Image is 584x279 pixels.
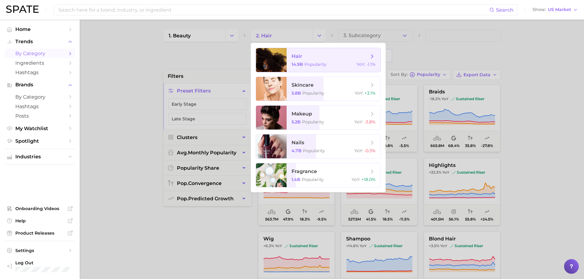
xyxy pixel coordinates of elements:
[531,6,579,14] button: ShowUS Market
[15,218,64,224] span: Help
[5,25,75,34] a: Home
[5,68,75,77] a: Hashtags
[496,7,513,13] span: Search
[364,148,376,153] span: -0.3%
[5,228,75,238] a: Product Releases
[5,246,75,255] a: Settings
[292,177,300,182] span: 1.4b
[15,26,64,32] span: Home
[251,43,386,192] ul: Change Category
[361,177,376,182] span: +18.0%
[15,138,64,144] span: Spotlight
[292,53,302,59] span: hair
[15,51,64,56] span: by Category
[5,102,75,111] a: Hashtags
[302,177,324,182] span: Popularity
[15,206,64,211] span: Onboarding Videos
[5,49,75,58] a: by Category
[58,5,489,15] input: Search here for a brand, industry, or ingredient
[15,113,64,119] span: Posts
[5,152,75,161] button: Industries
[532,8,546,11] span: Show
[15,104,64,109] span: Hashtags
[302,90,324,96] span: Popularity
[364,119,376,125] span: -3.8%
[5,80,75,89] button: Brands
[5,124,75,133] a: My Watchlist
[5,204,75,213] a: Onboarding Videos
[304,62,326,67] span: Popularity
[292,82,314,88] span: skincare
[15,39,64,44] span: Trends
[15,230,64,236] span: Product Releases
[302,119,324,125] span: Popularity
[15,94,64,100] span: by Category
[5,58,75,68] a: Ingredients
[303,148,325,153] span: Popularity
[15,70,64,75] span: Hashtags
[15,260,70,266] span: Log Out
[292,148,302,153] span: 4.7b
[292,168,317,174] span: fragrance
[366,62,376,67] span: -1.1%
[292,119,301,125] span: 5.2b
[352,177,360,182] span: YoY :
[5,136,75,146] a: Spotlight
[292,62,303,67] span: 14.9b
[15,82,64,88] span: Brands
[15,248,64,253] span: Settings
[355,90,363,96] span: YoY :
[5,216,75,225] a: Help
[5,258,75,274] a: Log out. Currently logged in with e-mail pryan@sharkninja.com.
[6,6,39,13] img: SPATE
[292,90,301,96] span: 5.8b
[292,140,304,145] span: nails
[5,92,75,102] a: by Category
[15,60,64,66] span: Ingredients
[5,111,75,121] a: Posts
[15,126,64,131] span: My Watchlist
[292,111,312,117] span: makeup
[365,90,376,96] span: +3.1%
[354,148,363,153] span: YoY :
[548,8,571,11] span: US Market
[15,154,64,160] span: Industries
[357,62,365,67] span: YoY :
[5,37,75,46] button: Trends
[354,119,363,125] span: YoY :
